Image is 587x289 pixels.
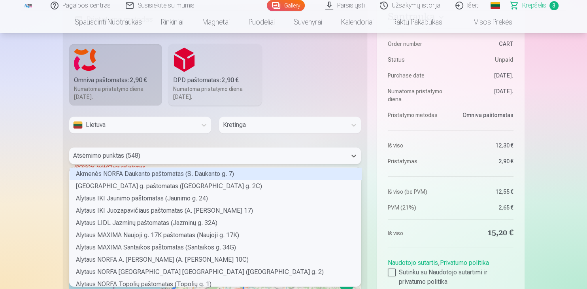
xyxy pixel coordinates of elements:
dt: Iš viso [388,228,447,239]
dd: 2,65 € [455,204,513,212]
a: Rinkiniai [151,11,193,33]
div: Alytaus LIDL Jazminų paštomatas (Jazminų g. 32A) [70,217,362,229]
span: Krepšelis [522,1,546,10]
dd: 12,55 € [455,188,513,196]
a: Privatumo politika [440,259,489,266]
dd: 2,90 € [455,157,513,165]
div: DPD paštomatas : [173,76,257,85]
div: Alytaus MAXIMA Naujoji g. 17K paštomatas (Naujoji g. 17K) [70,229,362,241]
div: [GEOGRAPHIC_DATA] g. paštomatas ([GEOGRAPHIC_DATA] g. 2C) [70,180,362,192]
dt: Numatoma pristatymo diena [388,87,447,103]
a: Magnetai [193,11,239,33]
div: [PERSON_NAME] yra privalomas [69,164,361,170]
div: , [388,255,513,287]
dd: CART [455,40,513,48]
dd: 12,30 € [455,142,513,149]
dt: Status [388,56,447,64]
div: Alytaus NORFA [GEOGRAPHIC_DATA] [GEOGRAPHIC_DATA] ([GEOGRAPHIC_DATA] g. 2) [70,266,362,278]
dd: [DATE]. [455,87,513,103]
div: Alytaus MAXIMA Santaikos paštomatas (Santaikos g. 34G) [70,241,362,253]
b: 2,90 € [221,76,239,84]
b: 2,90 € [130,76,147,84]
span: Unpaid [495,56,513,64]
dd: [DATE]. [455,72,513,79]
a: Spausdinti nuotraukas [65,11,151,33]
div: Numatoma pristatymo diena [DATE]. [173,85,257,101]
dt: Pristatymo metodas [388,111,447,119]
dd: Omniva paštomatas [455,111,513,119]
div: Alytaus IKI Jaunimo paštomatas (Jaunimo g. 24) [70,192,362,204]
div: Numatoma pristatymo diena [DATE]. [74,85,158,101]
a: Puodeliai [239,11,284,33]
a: Naudotojo sutartis [388,259,438,266]
dt: Pristatymas [388,157,447,165]
img: /fa5 [24,3,33,8]
label: Sutinku su Naudotojo sutartimi ir privatumo politika [388,268,513,287]
div: Alytaus IKI Juozapavičiaus paštomatas (A. [PERSON_NAME] 17) [70,204,362,217]
a: Raktų pakabukas [383,11,452,33]
a: Visos prekės [452,11,522,33]
div: Akmenės NORFA Daukanto paštomatas (S. Daukanto g. 7) [70,168,362,180]
dd: 15,20 € [455,228,513,239]
dt: Iš viso [388,142,447,149]
div: grid [70,168,362,286]
a: Suvenyrai [284,11,332,33]
div: Omniva paštomatas : [74,76,158,85]
dt: PVM (21%) [388,204,447,212]
div: Alytaus NORFA A. [PERSON_NAME] (A. [PERSON_NAME] 10C) [70,253,362,266]
dt: Iš viso (be PVM) [388,188,447,196]
span: 3 [549,1,559,10]
dt: Order number [388,40,447,48]
div: Lietuva [73,120,193,130]
a: Kalendoriai [332,11,383,33]
dt: Purchase date [388,72,447,79]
